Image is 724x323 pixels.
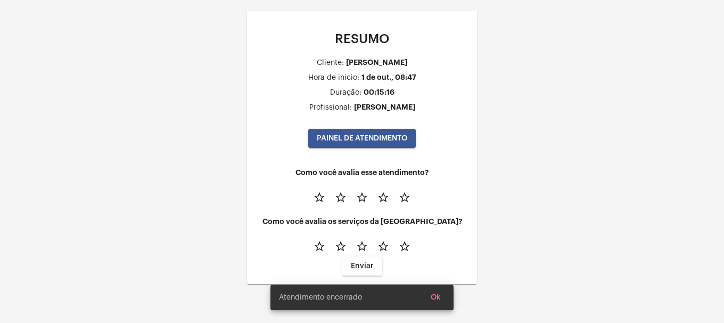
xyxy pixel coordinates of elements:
[313,191,326,204] mat-icon: star_border
[256,169,468,177] h4: Como você avalia esse atendimento?
[422,288,449,307] button: Ok
[342,256,382,276] button: Enviar
[279,292,362,303] span: Atendimento encerrado
[330,89,361,97] div: Duração:
[356,240,368,253] mat-icon: star_border
[364,88,394,96] div: 00:15:16
[317,59,344,67] div: Cliente:
[398,191,411,204] mat-icon: star_border
[309,104,352,112] div: Profissional:
[361,73,416,81] div: 1 de out., 08:47
[334,240,347,253] mat-icon: star_border
[377,240,390,253] mat-icon: star_border
[354,103,415,111] div: [PERSON_NAME]
[431,294,441,301] span: Ok
[308,74,359,82] div: Hora de inicio:
[351,262,374,270] span: Enviar
[334,191,347,204] mat-icon: star_border
[317,135,407,142] span: PAINEL DE ATENDIMENTO
[256,32,468,46] p: RESUMO
[356,191,368,204] mat-icon: star_border
[313,240,326,253] mat-icon: star_border
[377,191,390,204] mat-icon: star_border
[256,218,468,226] h4: Como você avalia os serviços da [GEOGRAPHIC_DATA]?
[346,59,407,67] div: [PERSON_NAME]
[308,129,416,148] button: PAINEL DE ATENDIMENTO
[398,240,411,253] mat-icon: star_border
